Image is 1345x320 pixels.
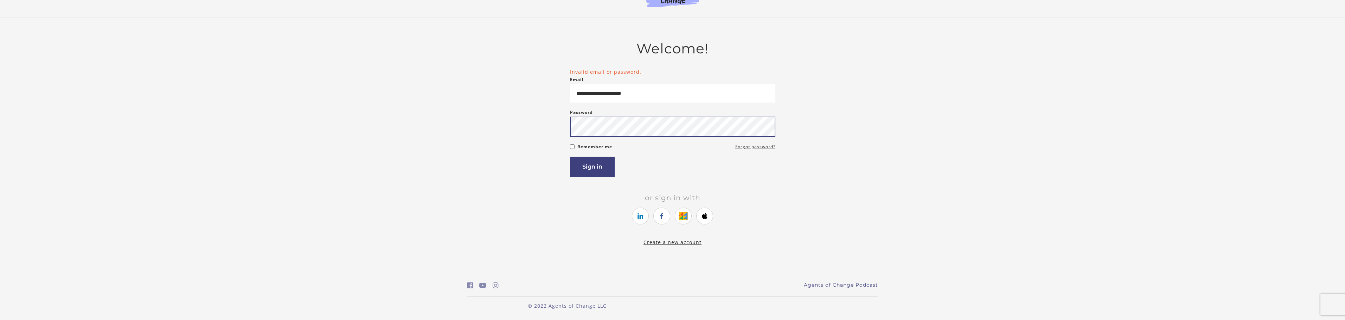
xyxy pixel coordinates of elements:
[570,76,584,84] label: Email
[643,239,702,246] a: Create a new account
[570,40,775,57] h2: Welcome!
[467,302,667,309] p: © 2022 Agents of Change LLC
[493,282,499,289] i: https://www.instagram.com/agentsofchangeprep/ (Open in a new window)
[639,194,706,202] span: Or sign in with
[493,280,499,290] a: https://www.instagram.com/agentsofchangeprep/ (Open in a new window)
[467,280,473,290] a: https://www.facebook.com/groups/aswbtestprep (Open in a new window)
[735,143,775,151] a: Forgot password?
[675,208,692,224] a: https://courses.thinkific.com/users/auth/google?ss%5Breferral%5D=&ss%5Buser_return_to%5D=&ss%5Bvi...
[479,282,486,289] i: https://www.youtube.com/c/AgentsofChangeTestPrepbyMeaganMitchell (Open in a new window)
[696,208,713,224] a: https://courses.thinkific.com/users/auth/apple?ss%5Breferral%5D=&ss%5Buser_return_to%5D=&ss%5Bvis...
[479,280,486,290] a: https://www.youtube.com/c/AgentsofChangeTestPrepbyMeaganMitchell (Open in a new window)
[577,143,612,151] label: Remember me
[632,208,649,224] a: https://courses.thinkific.com/users/auth/linkedin?ss%5Breferral%5D=&ss%5Buser_return_to%5D=&ss%5B...
[804,281,878,289] a: Agents of Change Podcast
[570,108,593,117] label: Password
[467,282,473,289] i: https://www.facebook.com/groups/aswbtestprep (Open in a new window)
[653,208,670,224] a: https://courses.thinkific.com/users/auth/facebook?ss%5Breferral%5D=&ss%5Buser_return_to%5D=&ss%5B...
[570,157,615,177] button: Sign in
[570,68,775,76] li: Invalid email or password.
